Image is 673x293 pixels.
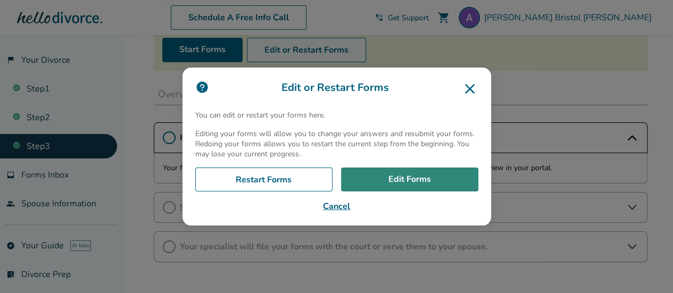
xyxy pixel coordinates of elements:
[195,129,478,159] p: Editing your forms will allow you to change your answers and resubmit your forms. Redoing your fo...
[341,168,478,192] a: Edit Forms
[195,110,478,120] p: You can edit or restart your forms here.
[195,168,333,192] a: Restart Forms
[195,80,478,97] h3: Edit or Restart Forms
[195,80,209,94] img: icon
[195,200,478,213] button: Cancel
